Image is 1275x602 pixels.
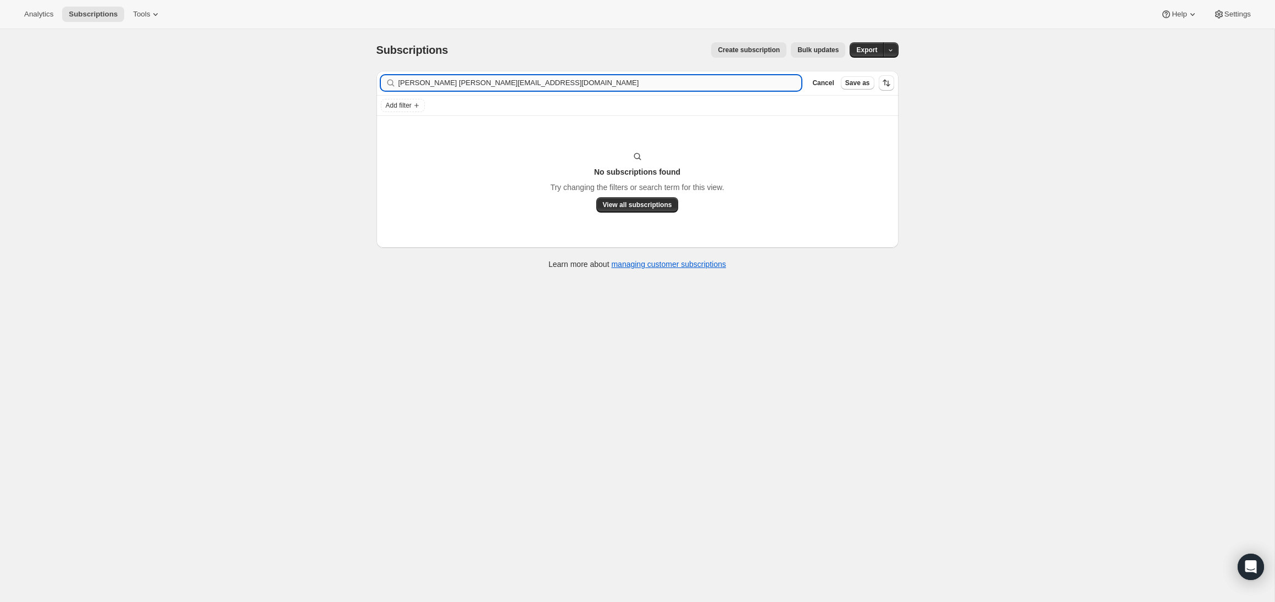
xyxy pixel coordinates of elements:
[711,42,786,58] button: Create subscription
[24,10,53,19] span: Analytics
[1172,10,1187,19] span: Help
[1224,10,1251,19] span: Settings
[718,46,780,54] span: Create subscription
[596,197,679,213] button: View all subscriptions
[376,44,448,56] span: Subscriptions
[812,79,834,87] span: Cancel
[856,46,877,54] span: Export
[62,7,124,22] button: Subscriptions
[808,76,838,90] button: Cancel
[18,7,60,22] button: Analytics
[381,99,425,112] button: Add filter
[133,10,150,19] span: Tools
[791,42,845,58] button: Bulk updates
[845,79,870,87] span: Save as
[850,42,884,58] button: Export
[1207,7,1257,22] button: Settings
[879,75,894,91] button: Sort the results
[1154,7,1204,22] button: Help
[126,7,168,22] button: Tools
[386,101,412,110] span: Add filter
[1238,554,1264,580] div: Open Intercom Messenger
[548,259,726,270] p: Learn more about
[69,10,118,19] span: Subscriptions
[594,166,680,177] h3: No subscriptions found
[841,76,874,90] button: Save as
[797,46,839,54] span: Bulk updates
[398,75,802,91] input: Filter subscribers
[611,260,726,269] a: managing customer subscriptions
[603,200,672,209] span: View all subscriptions
[550,182,724,193] p: Try changing the filters or search term for this view.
